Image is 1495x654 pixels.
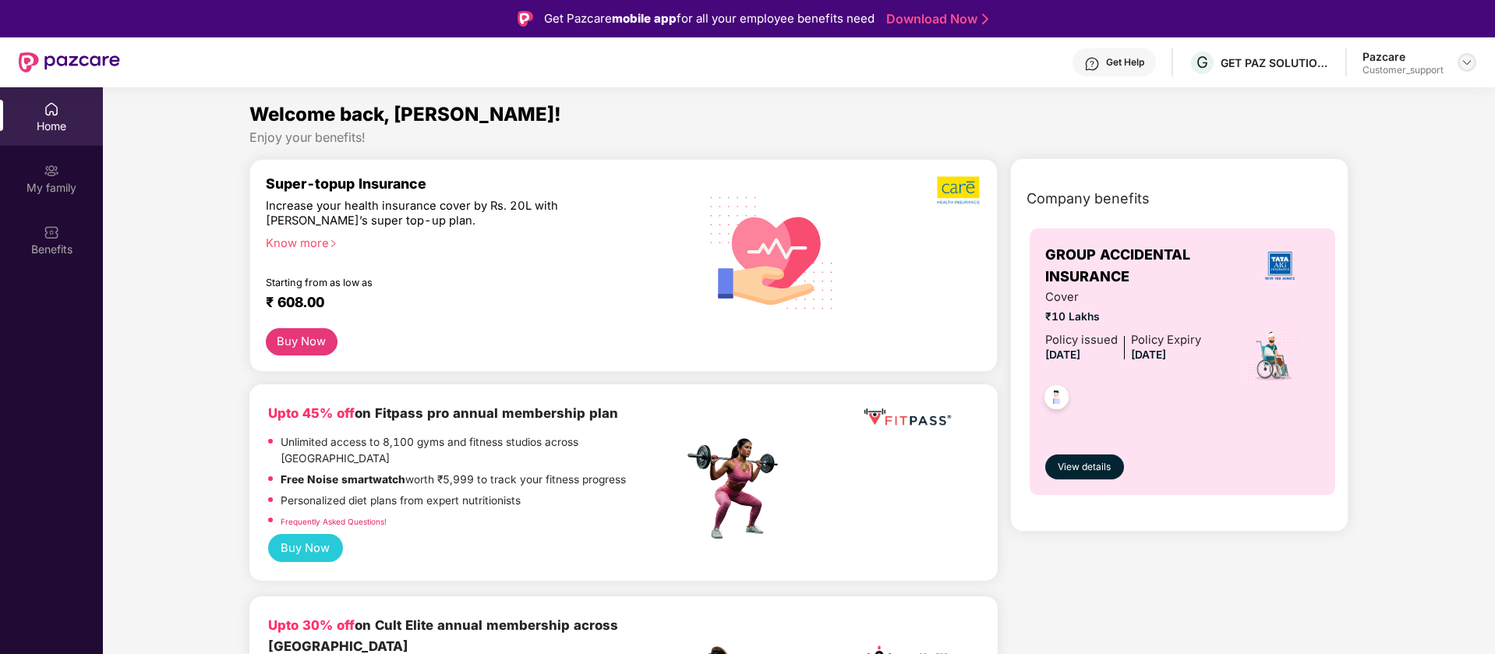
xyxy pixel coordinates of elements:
img: Logo [518,11,533,27]
div: Super-topup Insurance [266,175,684,192]
span: [DATE] [1131,348,1166,361]
span: Cover [1045,288,1201,306]
div: Increase your health insurance cover by Rs. 20L with [PERSON_NAME]’s super top-up plan. [266,199,616,229]
div: Pazcare [1362,49,1444,64]
div: Policy Expiry [1131,331,1201,349]
b: on Fitpass pro annual membership plan [268,405,618,421]
div: Customer_support [1362,64,1444,76]
img: icon [1246,328,1300,383]
img: insurerLogo [1259,245,1301,287]
img: svg+xml;base64,PHN2ZyB4bWxucz0iaHR0cDovL3d3dy53My5vcmcvMjAwMC9zdmciIHhtbG5zOnhsaW5rPSJodHRwOi8vd3... [698,176,846,327]
img: New Pazcare Logo [19,52,120,72]
span: GROUP ACCIDENTAL INSURANCE [1045,244,1240,288]
b: Upto 45% off [268,405,355,421]
img: fpp.png [683,434,792,543]
button: View details [1045,454,1124,479]
a: Download Now [886,11,984,27]
button: Buy Now [268,534,343,563]
img: svg+xml;base64,PHN2ZyB3aWR0aD0iMjAiIGhlaWdodD0iMjAiIHZpZXdCb3g9IjAgMCAyMCAyMCIgZmlsbD0ibm9uZSIgeG... [44,163,59,179]
span: [DATE] [1045,348,1080,361]
img: Stroke [982,11,988,27]
div: ₹ 608.00 [266,294,668,313]
img: fppp.png [861,403,954,432]
span: G [1196,53,1208,72]
img: b5dec4f62d2307b9de63beb79f102df3.png [937,175,981,205]
button: Buy Now [266,328,338,355]
strong: Free Noise smartwatch [281,473,405,486]
img: svg+xml;base64,PHN2ZyBpZD0iSGVscC0zMngzMiIgeG1sbnM9Imh0dHA6Ly93d3cudzMub3JnLzIwMDAvc3ZnIiB3aWR0aD... [1084,56,1100,72]
span: Welcome back, [PERSON_NAME]! [249,103,561,125]
div: Get Help [1106,56,1144,69]
div: Starting from as low as [266,277,617,288]
strong: mobile app [612,11,677,26]
img: svg+xml;base64,PHN2ZyBpZD0iSG9tZSIgeG1sbnM9Imh0dHA6Ly93d3cudzMub3JnLzIwMDAvc3ZnIiB3aWR0aD0iMjAiIG... [44,101,59,117]
span: ₹10 Lakhs [1045,309,1201,326]
p: worth ₹5,999 to track your fitness progress [281,472,626,489]
img: svg+xml;base64,PHN2ZyBpZD0iQmVuZWZpdHMiIHhtbG5zPSJodHRwOi8vd3d3LnczLm9yZy8yMDAwL3N2ZyIgd2lkdGg9Ij... [44,224,59,240]
p: Unlimited access to 8,100 gyms and fitness studios across [GEOGRAPHIC_DATA] [281,434,683,468]
p: Personalized diet plans from expert nutritionists [281,493,521,510]
b: Upto 30% off [268,617,355,633]
img: svg+xml;base64,PHN2ZyB4bWxucz0iaHR0cDovL3d3dy53My5vcmcvMjAwMC9zdmciIHdpZHRoPSI0OC45NDMiIGhlaWdodD... [1037,380,1076,419]
span: right [329,239,338,248]
span: View details [1058,460,1111,475]
div: Policy issued [1045,331,1118,349]
img: svg+xml;base64,PHN2ZyBpZD0iRHJvcGRvd24tMzJ4MzIiIHhtbG5zPSJodHRwOi8vd3d3LnczLm9yZy8yMDAwL3N2ZyIgd2... [1461,56,1473,69]
div: Know more [266,236,674,247]
div: GET PAZ SOLUTIONS PRIVATE LIMTED [1221,55,1330,70]
div: Enjoy your benefits! [249,129,1349,146]
a: Frequently Asked Questions! [281,517,387,526]
b: on Cult Elite annual membership across [GEOGRAPHIC_DATA] [268,617,618,653]
span: Company benefits [1027,188,1150,210]
div: Get Pazcare for all your employee benefits need [544,9,875,28]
